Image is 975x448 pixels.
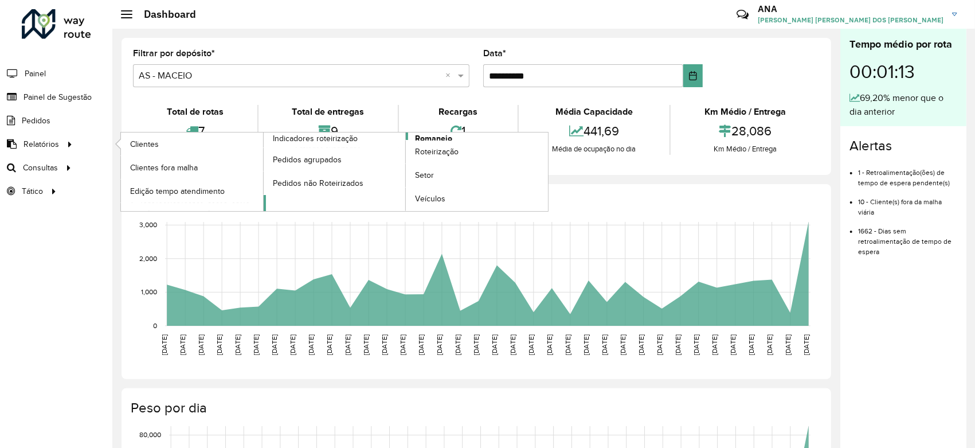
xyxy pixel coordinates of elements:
div: Média de ocupação no dia [522,143,667,155]
div: Tempo médio por rota [849,37,957,52]
text: [DATE] [564,334,571,355]
text: [DATE] [436,334,443,355]
text: [DATE] [289,334,296,355]
text: [DATE] [674,334,682,355]
span: Consultas [23,162,58,174]
h3: ANA [758,3,943,14]
span: Relatórios [24,138,59,150]
text: [DATE] [802,334,810,355]
text: [DATE] [509,334,516,355]
label: Data [483,46,506,60]
div: Total de rotas [136,105,254,119]
div: 28,086 [674,119,817,143]
a: Clientes [121,133,263,155]
text: [DATE] [527,334,535,355]
span: Pedidos [22,115,50,127]
label: Filtrar por depósito [133,46,215,60]
text: [DATE] [637,334,645,355]
span: [PERSON_NAME] [PERSON_NAME] DOS [PERSON_NAME] [758,15,943,25]
li: 1 - Retroalimentação(ões) de tempo de espera pendente(s) [858,159,957,188]
text: [DATE] [179,334,186,355]
span: Indicadores roteirização [273,133,358,145]
div: Km Médio / Entrega [674,143,817,155]
div: Recargas [402,105,515,119]
a: Edição tempo atendimento [121,180,263,202]
text: [DATE] [160,334,168,355]
div: 441,69 [522,119,667,143]
span: Romaneio [415,133,452,145]
text: 2,000 [139,255,157,262]
text: [DATE] [362,334,370,355]
div: 7 [136,119,254,143]
span: Clientes fora malha [130,162,198,174]
text: [DATE] [234,334,241,355]
text: [DATE] [491,334,498,355]
a: Contato Rápido [730,2,755,27]
a: Setor [406,164,548,187]
text: [DATE] [784,334,792,355]
span: Setor [415,169,434,181]
a: Pedidos agrupados [264,148,406,171]
text: [DATE] [692,334,700,355]
span: Clientes [130,138,159,150]
text: [DATE] [216,334,223,355]
div: 1 [402,119,515,143]
text: 3,000 [139,221,157,229]
text: 80,000 [139,431,161,439]
text: [DATE] [711,334,718,355]
a: Clientes fora malha [121,156,263,179]
button: Choose Date [683,64,703,87]
text: [DATE] [582,334,590,355]
div: 00:01:13 [849,52,957,91]
text: [DATE] [546,334,553,355]
a: Romaneio [264,133,549,211]
text: [DATE] [197,334,205,355]
span: Painel de Sugestão [24,91,92,103]
text: [DATE] [252,334,260,355]
text: [DATE] [307,334,315,355]
text: [DATE] [344,334,351,355]
h4: Alertas [849,138,957,154]
div: Total de entregas [261,105,396,119]
li: 1662 - Dias sem retroalimentação de tempo de espera [858,217,957,257]
text: [DATE] [417,334,425,355]
li: 10 - Cliente(s) fora da malha viária [858,188,957,217]
span: Tático [22,185,43,197]
span: Veículos [415,193,445,205]
text: 0 [153,322,157,329]
span: Roteirização [415,146,459,158]
h4: Peso por dia [131,400,820,416]
text: [DATE] [729,334,737,355]
a: Indicadores roteirização [121,133,406,211]
text: [DATE] [747,334,755,355]
text: [DATE] [399,334,406,355]
h2: Dashboard [132,8,196,21]
span: Pedidos agrupados [273,154,342,166]
text: [DATE] [454,334,461,355]
div: Média Capacidade [522,105,667,119]
text: [DATE] [271,334,278,355]
span: Pedidos não Roteirizados [273,177,363,189]
text: [DATE] [472,334,480,355]
span: Painel [25,68,46,80]
text: [DATE] [326,334,333,355]
text: [DATE] [619,334,626,355]
div: Km Médio / Entrega [674,105,817,119]
text: [DATE] [766,334,773,355]
a: Pedidos não Roteirizados [264,172,406,194]
text: [DATE] [601,334,608,355]
div: 9 [261,119,396,143]
a: Roteirização [406,141,548,163]
text: 1,000 [141,289,157,296]
text: [DATE] [381,334,388,355]
text: [DATE] [656,334,663,355]
span: Edição tempo atendimento [130,185,225,197]
a: Veículos [406,188,548,211]
span: Clear all [445,69,455,83]
div: 69,20% menor que o dia anterior [849,91,957,119]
